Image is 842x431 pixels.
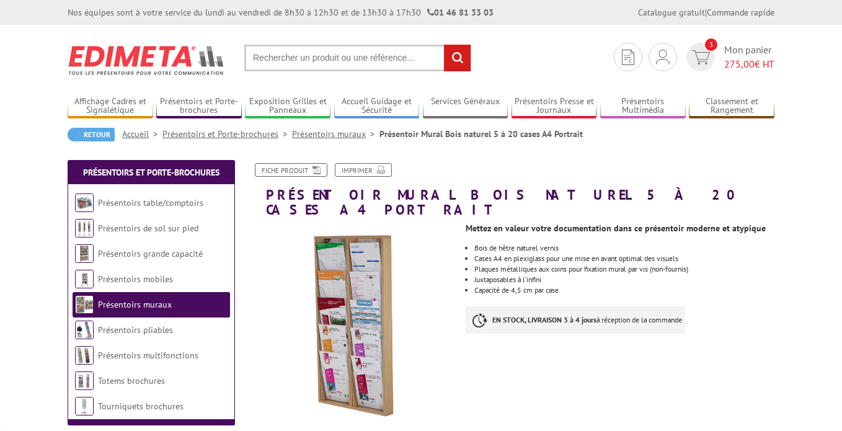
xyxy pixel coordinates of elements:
[466,223,766,234] strong: Mettez en valeur votre documentation dans ce présentoir moderne et atypique
[162,128,292,140] a: Présentoirs et Porte-brochures
[98,324,173,335] a: Présentoirs pliables
[68,96,153,117] a: Affichage Cadres et Signalétique
[466,306,685,334] p: à réception de la commande
[689,96,774,117] a: Classement et Rangement
[474,276,774,283] li: Juxtaposables à l’infini
[474,255,774,262] li: Cases A4 en plexiglass pour une mise en avant optimal des visuels
[75,193,94,212] img: Présentoirs table/comptoirs
[83,167,219,178] a: Présentoirs et Porte-brochures
[75,295,94,314] img: Présentoirs muraux
[638,6,774,19] div: |
[638,7,705,18] a: Catalogue gratuit
[98,299,172,310] a: Présentoirs muraux
[292,128,379,140] a: Présentoirs muraux
[68,128,115,141] a: Retour
[75,346,94,365] img: Présentoirs multifonctions
[444,45,471,71] input: rechercher
[98,223,198,234] a: Présentoirs de sol sur pied
[255,163,327,177] a: Fiche produit
[98,350,198,361] a: Présentoirs multifonctions
[705,38,717,51] span: 3
[156,96,242,117] a: Présentoirs et Porte-brochures
[492,315,596,324] strong: EN STOCK, LIVRAISON 3 à 4 jours
[98,375,165,386] a: Totems brochures
[427,7,494,18] strong: 01 46 81 33 03
[122,128,162,140] a: Accueil
[724,57,774,71] span: € HT
[379,128,583,140] li: Présentoir Mural Bois naturel 5 à 20 cases A4 Portrait
[683,43,774,71] a: devis rapide 3 Mon panier 275,00€ HT
[656,50,670,64] img: devis rapide
[707,7,774,18] a: Commande rapide
[98,273,173,285] a: Présentoirs mobiles
[335,163,392,177] a: Imprimer
[98,248,203,259] a: Présentoirs grande capacité
[68,6,494,19] div: Nos équipes sont à votre service du lundi au vendredi de 8h30 à 12h30 et de 13h30 à 17h30
[75,244,94,263] img: Présentoirs grande capacité
[244,45,471,71] input: Rechercher un produit ou une référence...
[75,270,94,288] img: Présentoirs mobiles
[724,43,774,71] span: Mon panier
[724,58,755,70] span: 275,00
[622,50,634,65] img: devis rapide
[423,96,508,117] a: Services Généraux
[474,287,774,294] li: Capacité de 4,5 cm par case.
[474,265,774,273] li: Plaques métalliques aux coins pour fixation mural par vis (non-fournis)
[75,321,94,339] img: Présentoirs pliables
[692,50,710,64] img: devis rapide
[75,397,94,415] img: Tourniquets brochures
[75,371,94,390] img: Totems brochures
[98,197,203,208] a: Présentoirs table/comptoirs
[474,244,774,252] li: Bois de hêtre naturel vernis
[68,37,226,83] img: Edimeta
[600,96,686,117] a: Présentoirs Multimédia
[245,96,330,117] a: Exposition Grilles et Panneaux
[238,163,784,217] h1: Présentoir Mural Bois naturel 5 à 20 cases A4 Portrait
[334,96,420,117] a: Accueil Guidage et Sécurité
[98,401,184,412] a: Tourniquets brochures
[75,219,94,238] img: Présentoirs de sol sur pied
[512,96,597,117] a: Présentoirs Presse et Journaux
